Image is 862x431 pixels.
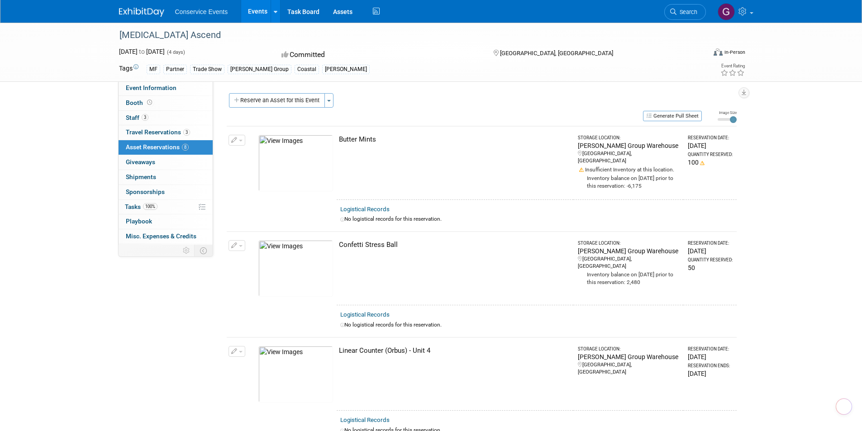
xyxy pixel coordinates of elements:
td: Tags [119,64,138,74]
div: Reservation Date: [688,240,733,246]
span: Shipments [126,173,156,180]
a: Event Information [119,81,213,95]
div: No logistical records for this reservation. [340,321,733,329]
img: View Images [258,135,333,191]
span: 100% [143,203,157,210]
a: Booth [119,96,213,110]
div: Reservation Date: [688,135,733,141]
div: Image Size [718,110,737,115]
div: [GEOGRAPHIC_DATA], [GEOGRAPHIC_DATA] [578,361,680,376]
div: Inventory balance on [DATE] prior to this reservation: 2,480 [578,270,680,286]
div: [PERSON_NAME] Group Warehouse [578,141,680,150]
div: Butter Mints [339,135,570,144]
div: 50 [688,263,733,272]
a: Staff3 [119,111,213,125]
div: Reservation Date: [688,346,733,352]
span: Booth [126,99,154,106]
div: Event Rating [720,64,745,68]
div: [DATE] [688,369,733,378]
div: Linear Counter (Orbus) - Unit 4 [339,346,570,355]
span: Conservice Events [175,8,228,15]
a: Logistical Records [340,206,390,213]
div: Confetti Stress Ball [339,240,570,250]
a: Shipments [119,170,213,185]
span: Asset Reservations [126,143,189,151]
td: Toggle Event Tabs [194,245,213,256]
div: Event Format [652,47,746,61]
div: Insufficient Inventory at this location. [578,165,680,174]
span: [GEOGRAPHIC_DATA], [GEOGRAPHIC_DATA] [500,50,613,57]
div: Inventory balance on [DATE] prior to this reservation: -6,175 [578,174,680,190]
a: Playbook [119,214,213,229]
div: MF [147,65,160,74]
div: Storage Location: [578,240,680,246]
div: [PERSON_NAME] Group Warehouse [578,246,680,256]
div: Reservation Ends: [688,363,733,369]
span: Misc. Expenses & Credits [126,232,196,240]
div: [PERSON_NAME] Group [228,65,291,74]
span: Giveaways [126,158,155,166]
img: Gayle Reese [718,3,735,20]
a: Travel Reservations3 [119,125,213,140]
img: View Images [258,346,333,403]
img: Format-Inperson.png [714,48,723,56]
span: (4 days) [166,49,185,55]
div: Quantity Reserved: [688,257,733,263]
div: Committed [279,47,479,63]
div: [PERSON_NAME] [322,65,370,74]
div: [DATE] [688,141,733,150]
div: Partner [163,65,187,74]
a: Giveaways [119,155,213,170]
div: Quantity Reserved: [688,152,733,158]
a: Logistical Records [340,417,390,423]
span: Playbook [126,218,152,225]
div: [PERSON_NAME] Group Warehouse [578,352,680,361]
span: 8 [182,144,189,151]
span: Tasks [125,203,157,210]
a: Asset Reservations8 [119,140,213,155]
div: In-Person [724,49,745,56]
div: [GEOGRAPHIC_DATA], [GEOGRAPHIC_DATA] [578,256,680,270]
button: Generate Pull Sheet [643,111,702,121]
div: [GEOGRAPHIC_DATA], [GEOGRAPHIC_DATA] [578,150,680,165]
div: Coastal [295,65,319,74]
span: Booth not reserved yet [145,99,154,106]
span: 3 [183,129,190,136]
td: Personalize Event Tab Strip [179,245,195,256]
div: 100 [688,158,733,167]
div: [DATE] [688,246,733,256]
div: Storage Location: [578,135,680,141]
img: View Images [258,240,333,297]
span: Search [676,9,697,15]
span: [DATE] [DATE] [119,48,165,55]
div: No logistical records for this reservation. [340,215,733,223]
div: Trade Show [190,65,224,74]
button: Reserve an Asset for this Event [229,93,325,108]
span: Sponsorships [126,188,165,195]
div: [MEDICAL_DATA] Ascend [116,27,692,43]
a: Logistical Records [340,311,390,318]
a: Tasks100% [119,200,213,214]
span: to [138,48,146,55]
span: 3 [142,114,148,121]
span: Travel Reservations [126,128,190,136]
a: Sponsorships [119,185,213,199]
img: ExhibitDay [119,8,164,17]
div: [DATE] [688,352,733,361]
a: Misc. Expenses & Credits [119,229,213,244]
span: Event Information [126,84,176,91]
div: Storage Location: [578,346,680,352]
a: Search [664,4,706,20]
span: Staff [126,114,148,121]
